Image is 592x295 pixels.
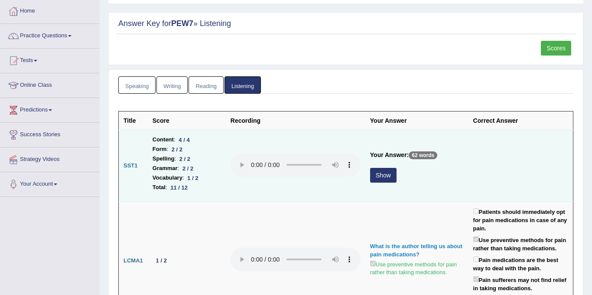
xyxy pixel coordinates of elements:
label: Pain sufferers may not find relief in taking medications. [473,275,568,292]
b: Content [153,135,174,144]
a: Tests [0,49,99,70]
strong: PEW7 [171,19,193,28]
h2: Answer Key for » Listening [118,20,573,28]
input: Use preventive methods for pain rather than taking medications. [370,261,376,266]
div: 2 / 2 [168,145,186,154]
li: : [153,173,221,183]
a: Scores [541,41,571,56]
label: Pain medications are the best way to deal with the pain. [473,255,568,272]
label: Patients should immediately opt for pain medications in case of any pain. [473,206,568,233]
a: Strategy Videos [0,147,99,169]
div: 11 / 12 [167,183,191,192]
label: Use preventive methods for pain rather than taking medications. [473,235,568,252]
a: Speaking [118,76,156,94]
th: Recording [226,111,365,130]
input: Pain sufferers may not find relief in taking medications. [473,276,479,282]
a: Writing [156,76,188,94]
b: Vocabulary [153,173,182,183]
p: 62 words [409,151,437,159]
button: Show [370,168,397,183]
a: Your Account [0,172,99,194]
div: 1 / 2 [153,256,170,265]
b: Grammar [153,164,178,173]
div: 1 / 2 [184,174,202,183]
div: 4 / 4 [176,135,193,144]
a: Listening [224,76,261,94]
a: Practice Questions [0,24,99,46]
div: 2 / 2 [179,164,197,173]
a: Online Class [0,73,99,95]
div: What is the author telling us about pain medications? [370,243,464,259]
label: Use preventive methods for pain rather than taking medications. [370,259,464,277]
a: Reading [189,76,223,94]
b: LCMA1 [124,257,143,264]
a: Predictions [0,98,99,120]
div: 2 / 2 [176,154,194,164]
b: SST1 [124,162,138,169]
input: Use preventive methods for pain rather than taking medications. [473,236,479,242]
input: Pain medications are the best way to deal with the pain. [473,256,479,262]
input: Patients should immediately opt for pain medications in case of any pain. [473,208,479,214]
b: Total [153,183,166,192]
a: Success Stories [0,123,99,144]
b: Your Answer: [370,151,409,158]
li: : [153,135,221,144]
th: Your Answer [365,111,468,130]
li: : [153,164,221,173]
b: Form [153,144,167,154]
b: Spelling [153,154,175,164]
li: : [153,183,221,192]
th: Correct Answer [468,111,573,130]
li: : [153,154,221,164]
th: Title [119,111,148,130]
th: Score [148,111,226,130]
li: : [153,144,221,154]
